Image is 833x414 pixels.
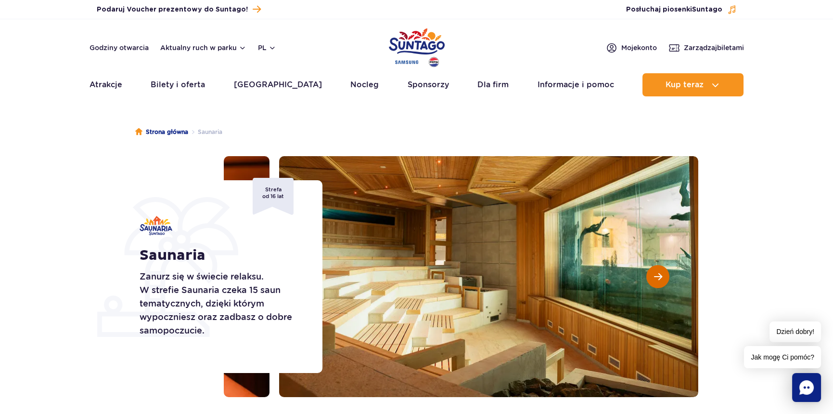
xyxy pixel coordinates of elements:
a: Podaruj Voucher prezentowy do Suntago! [97,3,261,16]
button: Kup teraz [642,73,743,96]
a: Mojekonto [606,42,657,53]
a: Zarządzajbiletami [668,42,744,53]
p: Zanurz się w świecie relaksu. W strefie Saunaria czeka 15 saun tematycznych, dzięki którym wypocz... [140,270,301,337]
span: Suntago [692,6,722,13]
a: [GEOGRAPHIC_DATA] [234,73,322,96]
button: pl [258,43,276,53]
span: Zarządzaj biletami [684,43,744,53]
a: Sponsorzy [408,73,449,96]
button: Posłuchaj piosenkiSuntago [626,5,737,14]
h1: Saunaria [140,247,301,264]
button: Aktualny ruch w parku [160,44,246,52]
span: Jak mogę Ci pomóc? [744,346,821,368]
span: Dzień dobry! [769,321,821,342]
a: Informacje i pomoc [538,73,614,96]
span: Moje konto [621,43,657,53]
a: Strona główna [135,127,188,137]
a: Godziny otwarcia [90,43,149,53]
a: Atrakcje [90,73,122,96]
a: Nocleg [350,73,379,96]
span: Podaruj Voucher prezentowy do Suntago! [97,5,248,14]
div: Strefa od 16 lat [253,178,294,215]
a: Dla firm [477,73,509,96]
div: Chat [792,373,821,402]
img: Saunaria [140,216,172,235]
span: Kup teraz [666,80,704,89]
button: Następny slajd [646,265,669,288]
li: Saunaria [188,127,222,137]
a: Bilety i oferta [151,73,205,96]
span: Posłuchaj piosenki [626,5,722,14]
a: Park of Poland [389,24,445,68]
